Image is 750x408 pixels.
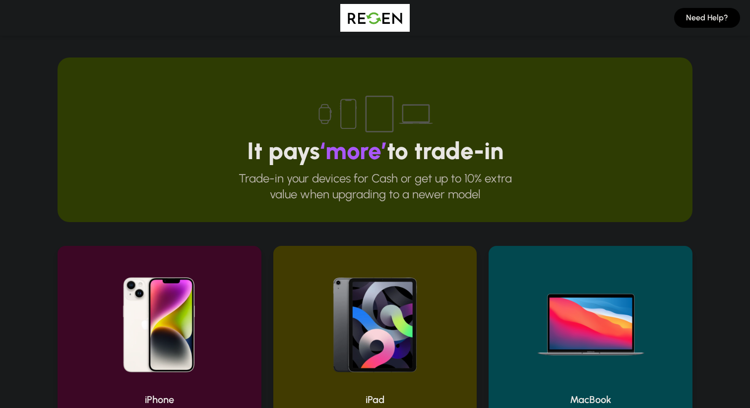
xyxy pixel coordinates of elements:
[674,8,740,28] button: Need Help?
[96,258,223,385] img: iPhone
[340,4,410,32] img: Logo
[285,393,465,407] h2: iPad
[89,171,661,202] p: Trade-in your devices for Cash or get up to 10% extra value when upgrading to a newer model
[500,393,681,407] h2: MacBook
[69,393,250,407] h2: iPhone
[313,89,437,139] img: Trade-in devices
[312,258,438,385] img: iPad
[527,258,654,385] img: MacBook
[320,136,387,165] span: ‘more’
[89,139,661,163] h1: It pays to trade-in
